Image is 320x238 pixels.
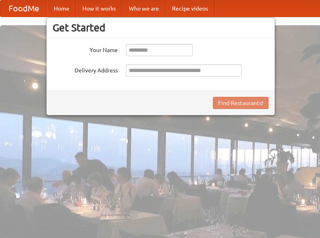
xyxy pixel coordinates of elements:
[47,0,76,17] a: Home
[122,0,166,17] a: Who we are
[166,0,214,17] a: Recipe videos
[213,97,269,109] button: Find Restaurants!
[53,64,118,74] label: Delivery Address
[53,22,269,34] h3: Get Started
[53,44,118,54] label: Your Name
[76,0,122,17] a: How it works
[0,0,47,17] a: FoodMe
